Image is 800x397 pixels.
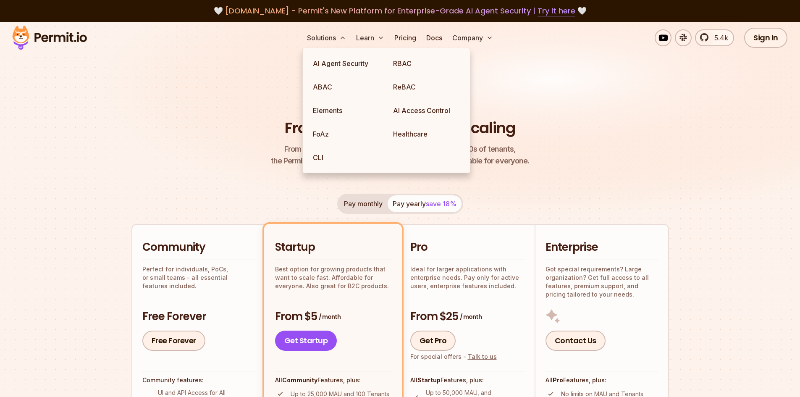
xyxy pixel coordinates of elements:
[695,29,734,46] a: 5.4k
[142,376,256,384] h4: Community features:
[744,28,787,48] a: Sign In
[275,331,337,351] a: Get Startup
[271,143,530,155] span: From a startup with 100 users to an enterprise with 1000s of tenants,
[306,122,386,146] a: FoAz
[225,5,575,16] span: [DOMAIN_NAME] - Permit's New Platform for Enterprise-Grade AI Agent Security |
[306,99,386,122] a: Elements
[142,331,205,351] a: Free Forever
[410,309,525,324] h3: From $25
[391,29,420,46] a: Pricing
[339,195,388,212] button: Pay monthly
[410,265,525,290] p: Ideal for larger applications with enterprise needs. Pay only for active users, enterprise featur...
[275,265,391,290] p: Best option for growing products that want to scale fast. Affordable for everyone. Also great for...
[709,33,728,43] span: 5.4k
[460,313,482,321] span: / month
[417,376,441,384] strong: Startup
[449,29,496,46] button: Company
[546,240,658,255] h2: Enterprise
[142,240,256,255] h2: Community
[386,99,467,122] a: AI Access Control
[386,52,467,75] a: RBAC
[275,240,391,255] h2: Startup
[285,118,515,139] h1: From Free to Predictable Scaling
[282,376,317,384] strong: Community
[8,24,91,52] img: Permit logo
[386,122,467,146] a: Healthcare
[538,5,575,16] a: Try it here
[410,352,497,361] div: For special offers -
[553,376,563,384] strong: Pro
[546,376,658,384] h4: All Features, plus:
[306,52,386,75] a: AI Agent Security
[275,376,391,384] h4: All Features, plus:
[410,331,456,351] a: Get Pro
[319,313,341,321] span: / month
[142,309,256,324] h3: Free Forever
[304,29,349,46] button: Solutions
[410,240,525,255] h2: Pro
[306,146,386,169] a: CLI
[386,75,467,99] a: ReBAC
[546,265,658,299] p: Got special requirements? Large organization? Get full access to all features, premium support, a...
[142,265,256,290] p: Perfect for individuals, PoCs, or small teams - all essential features included.
[468,353,497,360] a: Talk to us
[306,75,386,99] a: ABAC
[546,331,606,351] a: Contact Us
[275,309,391,324] h3: From $5
[410,376,525,384] h4: All Features, plus:
[353,29,388,46] button: Learn
[423,29,446,46] a: Docs
[271,143,530,167] p: the Permit pricing model is simple, transparent, and affordable for everyone.
[20,5,780,17] div: 🤍 🤍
